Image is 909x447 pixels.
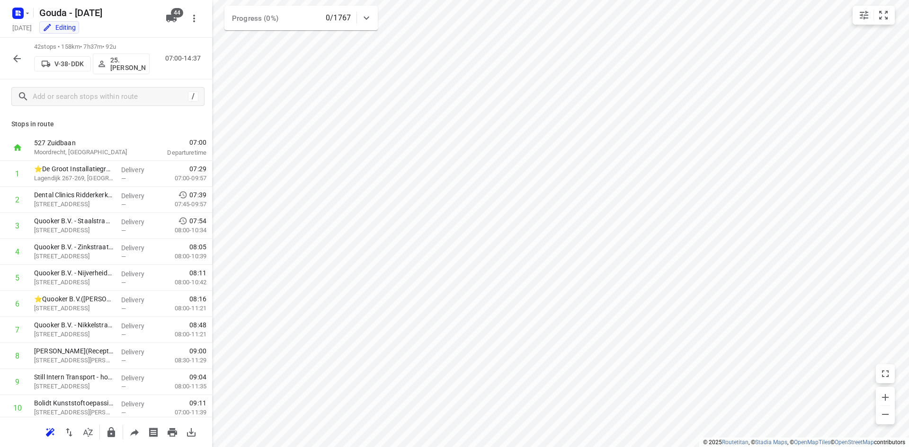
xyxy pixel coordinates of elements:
[160,226,206,235] p: 08:00-10:34
[121,201,126,208] span: —
[121,279,126,286] span: —
[121,347,156,357] p: Delivery
[34,372,114,382] p: Still Intern Transport - hoofdkantoor(Martha Schuringa)
[121,409,126,416] span: —
[121,331,126,338] span: —
[189,164,206,174] span: 07:29
[34,398,114,408] p: Bolidt Kunststoftoepassing B.V. - nr. 37(Michelle van Drunen)
[855,6,873,25] button: Map settings
[34,346,114,356] p: Parker Hannifin - Hendrik Ido Ambacht(Receptie HIA)
[874,6,893,25] button: Fit zoom
[13,403,22,412] div: 10
[121,373,156,383] p: Delivery
[34,304,114,313] p: Lierenstraat 2, Ridderkerk
[722,439,749,446] a: Routetitan
[160,304,206,313] p: 08:00-11:21
[34,43,150,52] p: 42 stops • 158km • 7h37m • 92u
[165,53,205,63] p: 07:00-14:37
[34,226,114,235] p: Staalstraat 18, Ridderkerk
[189,268,206,278] span: 08:11
[34,174,114,183] p: Lagendijk 267-269, Ridderkerk
[189,294,206,304] span: 08:16
[15,169,19,178] div: 1
[34,382,114,391] p: Nijverheidsweg 5, Hendrik-ido-ambacht
[189,190,206,200] span: 07:39
[160,278,206,287] p: 08:00-10:42
[224,6,378,30] div: Progress (0%)0/1767
[34,216,114,226] p: Quooker B.V. - Staalstraat (Patricia Hiel)
[36,5,158,20] h5: Rename
[185,9,204,28] button: More
[160,330,206,339] p: 08:00-11:21
[182,427,201,436] span: Download route
[125,427,144,436] span: Share route
[121,253,126,260] span: —
[15,247,19,256] div: 4
[160,408,206,417] p: 07:00-11:39
[794,439,830,446] a: OpenMapTiles
[755,439,787,446] a: Stadia Maps
[189,372,206,382] span: 09:04
[9,22,36,33] h5: Project date
[189,398,206,408] span: 09:11
[326,12,351,24] p: 0/1767
[41,427,60,436] span: Reoptimize route
[102,423,121,442] button: Lock route
[34,138,133,148] p: 527 Zuidbaan
[160,382,206,391] p: 08:00-11:35
[34,356,114,365] p: Nijverheidsweg 3, Hendrik Ido Ambacht
[121,227,126,234] span: —
[60,427,79,436] span: Reverse route
[703,439,905,446] li: © 2025 , © , © © contributors
[121,321,156,331] p: Delivery
[34,148,133,157] p: Moordrecht, [GEOGRAPHIC_DATA]
[160,356,206,365] p: 08:30-11:29
[178,216,187,226] svg: Early
[121,165,156,175] p: Delivery
[110,56,145,71] p: 25. [PERSON_NAME]
[34,56,91,71] button: V-38-DDK
[121,399,156,409] p: Delivery
[853,6,895,25] div: small contained button group
[43,23,76,32] div: You are currently in edit mode.
[121,305,126,312] span: —
[162,9,181,28] button: 44
[144,427,163,436] span: Print shipping labels
[232,14,278,23] span: Progress (0%)
[121,243,156,253] p: Delivery
[160,252,206,261] p: 08:00-10:39
[15,325,19,334] div: 7
[34,408,114,417] p: Nijverheidsweg 37, Hendrik-ido-ambacht
[121,217,156,227] p: Delivery
[34,268,114,278] p: Quooker B.V. - Nijverheidstraat (Patricia Hiel)
[189,216,206,226] span: 07:54
[34,190,114,200] p: Dental Clinics Ridderkerk(Jojanneke Schenkel)
[163,427,182,436] span: Print route
[34,200,114,209] p: Goudenregenplantsoen 201, Ridderkerk
[160,174,206,183] p: 07:00-09:57
[15,351,19,360] div: 8
[160,200,206,209] p: 07:45-09:57
[178,190,187,200] svg: Early
[93,53,150,74] button: 25. [PERSON_NAME]
[34,278,114,287] p: Nijverheidstraat 16, Ridderkerk
[121,383,126,390] span: —
[121,295,156,305] p: Delivery
[144,148,206,158] p: Departure time
[121,175,126,182] span: —
[835,439,874,446] a: OpenStreetMap
[189,320,206,330] span: 08:48
[189,242,206,252] span: 08:05
[15,377,19,386] div: 9
[15,195,19,204] div: 2
[188,91,198,102] div: /
[15,273,19,282] div: 5
[54,60,84,68] p: V-38-DDK
[121,357,126,364] span: —
[34,320,114,330] p: Quooker B.V. - Nikkelstraat (Patricia Hiel)
[189,346,206,356] span: 09:00
[34,242,114,252] p: Quooker B.V. - Zinkstraat (Patricia Hiel)
[171,8,183,18] span: 44
[121,269,156,279] p: Delivery
[121,191,156,201] p: Delivery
